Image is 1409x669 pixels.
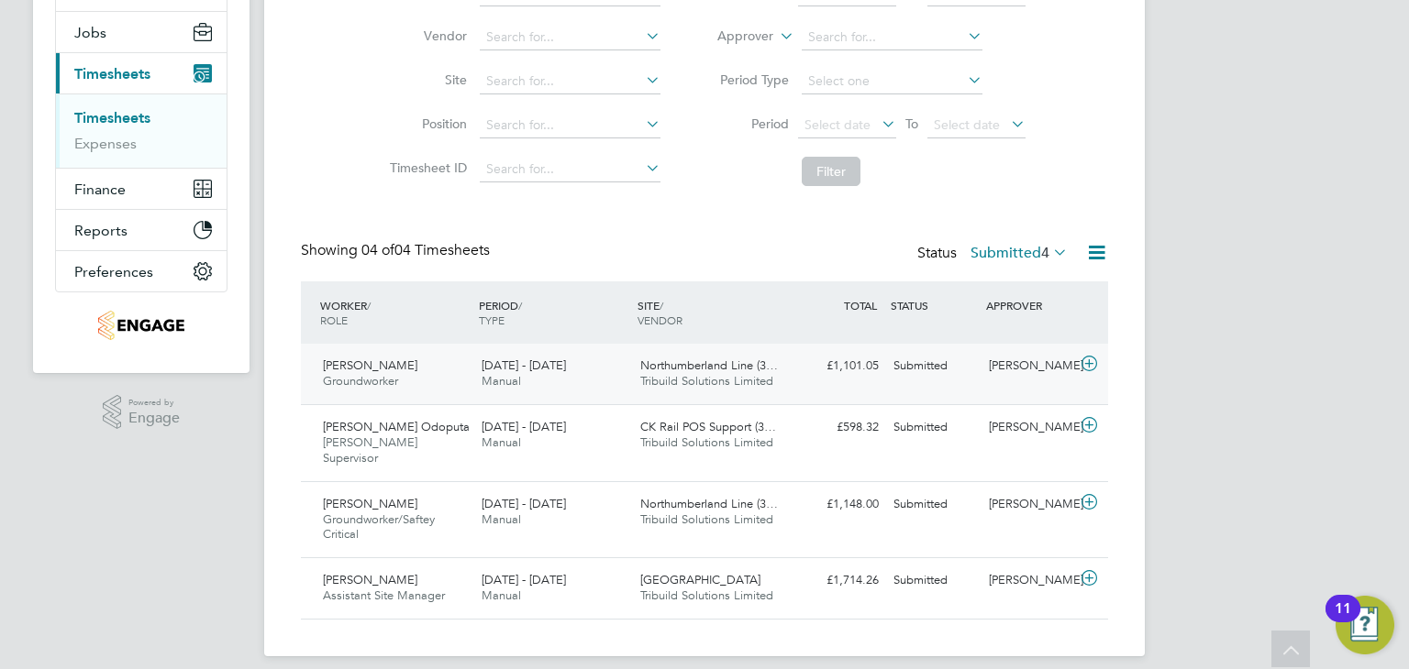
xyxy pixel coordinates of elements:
div: Timesheets [56,93,227,168]
span: [DATE] - [DATE] [482,357,566,373]
span: [GEOGRAPHIC_DATA] [640,572,760,587]
span: Manual [482,587,521,603]
span: Powered by [128,395,180,411]
span: Timesheets [74,65,150,82]
span: Northumberland Line (3… [640,496,778,511]
span: Reports [74,222,128,239]
span: / [367,298,371,313]
span: [PERSON_NAME] [323,572,417,587]
a: Timesheets [74,109,150,126]
div: Submitted [886,565,982,596]
span: To [900,112,924,136]
span: / [660,298,663,313]
label: Timesheet ID [384,159,467,176]
span: Assistant Site Manager [323,587,445,603]
div: Submitted [886,412,982,443]
span: [DATE] - [DATE] [482,419,566,434]
label: Submitted [971,244,1068,262]
div: [PERSON_NAME] [982,351,1077,381]
a: Powered byEngage [103,395,181,430]
div: Submitted [886,351,982,381]
label: Period [706,115,789,132]
span: VENDOR [638,313,682,327]
label: Approver [691,27,773,46]
button: Timesheets [56,53,227,93]
div: STATUS [886,289,982,322]
span: CK Rail POS Support (3… [640,419,776,434]
label: Period Type [706,71,789,88]
span: Tribuild Solutions Limited [640,587,773,603]
span: [PERSON_NAME] Odoputa [323,419,470,434]
span: [PERSON_NAME] Supervisor [323,434,417,466]
div: WORKER [316,289,474,336]
div: Submitted [886,489,982,520]
span: ROLE [320,313,348,327]
button: Preferences [56,251,227,291]
div: 11 [1335,609,1351,632]
label: Vendor [384,27,467,44]
span: TYPE [479,313,505,327]
span: Manual [482,511,521,527]
span: / [518,298,522,313]
span: Select date [804,116,871,133]
a: Expenses [74,135,137,152]
span: Jobs [74,24,106,41]
div: £598.32 [791,412,886,443]
span: [PERSON_NAME] [323,357,417,373]
span: Groundworker/Saftey Critical [323,511,435,543]
div: £1,101.05 [791,351,886,381]
input: Search for... [480,25,660,50]
span: TOTAL [844,298,877,313]
span: [DATE] - [DATE] [482,496,566,511]
div: APPROVER [982,289,1077,322]
input: Search for... [480,113,660,138]
span: Groundworker [323,373,398,389]
div: PERIOD [474,289,633,336]
span: Manual [482,373,521,389]
button: Jobs [56,12,227,52]
span: Tribuild Solutions Limited [640,511,773,527]
span: 04 Timesheets [361,241,490,259]
div: [PERSON_NAME] [982,489,1077,520]
a: Go to home page [55,311,227,340]
span: [PERSON_NAME] [323,496,417,511]
div: £1,714.26 [791,565,886,596]
input: Select one [802,69,982,94]
button: Open Resource Center, 11 new notifications [1336,596,1394,654]
div: [PERSON_NAME] [982,412,1077,443]
span: 04 of [361,241,394,259]
span: Tribuild Solutions Limited [640,373,773,389]
div: SITE [633,289,792,336]
span: Preferences [74,263,153,280]
span: Finance [74,181,126,198]
span: 4 [1041,244,1049,262]
div: Status [917,241,1071,267]
span: [DATE] - [DATE] [482,572,566,587]
input: Search for... [480,157,660,182]
label: Position [384,115,467,132]
span: Manual [482,434,521,450]
input: Search for... [480,69,660,94]
div: Showing [301,241,494,260]
div: [PERSON_NAME] [982,565,1077,596]
button: Filter [802,157,860,186]
img: tribuildsolutions-logo-retina.png [98,311,183,340]
span: Northumberland Line (3… [640,357,778,373]
input: Search for... [802,25,982,50]
button: Finance [56,169,227,209]
label: Site [384,71,467,88]
span: Engage [128,411,180,426]
span: Select date [934,116,1000,133]
button: Reports [56,210,227,250]
span: Tribuild Solutions Limited [640,434,773,450]
div: £1,148.00 [791,489,886,520]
